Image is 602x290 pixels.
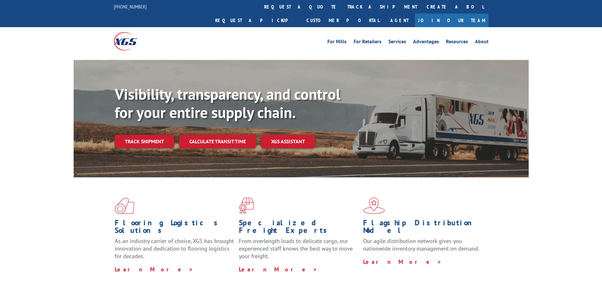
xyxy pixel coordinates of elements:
a: Calculate transit time [179,135,256,148]
h1: Flagship Distribution Model [363,219,483,237]
a: Join Our Team [415,14,489,27]
a: Request a pickup [210,14,302,27]
a: XGS ASSISTANT [261,135,315,148]
span: As an industry carrier of choice, XGS has brought innovation and dedication to flooring logistics... [115,237,234,260]
b: Visibility, transparency, and control for your entire supply chain. [115,84,340,122]
a: For Mills [327,39,347,46]
a: Learn More > [363,258,442,265]
img: xgs-icon-flagship-distribution-model-red [363,198,385,214]
a: Agent [384,14,415,27]
a: Learn More > [239,266,318,273]
a: For Retailers [354,39,381,46]
h1: Flooring Logistics Solutions [115,219,234,237]
a: Advantages [413,39,439,46]
a: Learn More > [115,266,193,273]
span: Our agile distribution network gives you nationwide inventory management on demand. [363,237,479,252]
a: Track shipment [115,135,174,148]
p: From overlength loads to delicate cargo, our experienced staff knows the best way to move your fr... [239,237,358,265]
a: Services [388,39,406,46]
a: About [475,39,489,46]
a: Customer Portal [302,14,384,27]
a: Resources [446,39,468,46]
img: xgs-icon-focused-on-flooring-red [239,198,254,214]
a: [PHONE_NUMBER] [114,3,147,10]
img: xgs-icon-total-supply-chain-intelligence-red [115,198,134,214]
h1: Specialized Freight Experts [239,219,358,237]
